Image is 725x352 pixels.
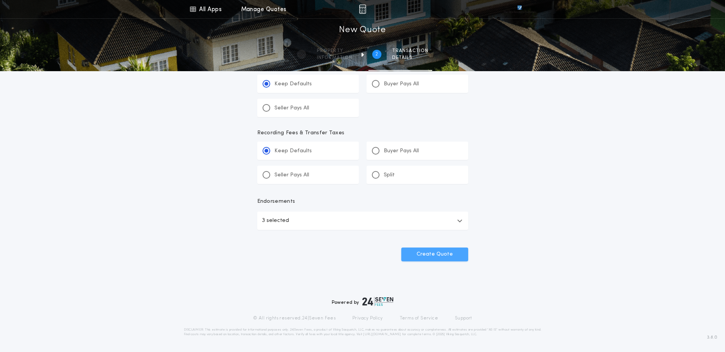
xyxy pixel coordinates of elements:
[707,334,717,341] span: 3.8.0
[184,328,542,337] p: DISCLAIMER: This estimate is provided for informational purposes only. 24|Seven Fees, a product o...
[257,198,468,205] p: Endorsements
[317,48,352,54] span: Property
[262,216,289,225] p: 3 selected
[384,80,419,88] p: Buyer Pays All
[384,171,395,179] p: Split
[400,315,438,321] a: Terms of Service
[362,297,394,306] img: logo
[274,104,309,112] p: Seller Pays All
[359,5,366,14] img: img
[257,129,468,137] p: Recording Fees & Transfer Taxes
[317,55,352,61] span: information
[401,248,468,261] button: Create Quote
[375,51,378,57] h2: 2
[253,315,336,321] p: © All rights reserved. 24|Seven Fees
[503,5,535,13] img: vs-icon
[352,315,383,321] a: Privacy Policy
[332,297,394,306] div: Powered by
[392,55,428,61] span: details
[274,171,309,179] p: Seller Pays All
[392,48,428,54] span: Transaction
[339,24,386,36] h1: New Quote
[274,80,312,88] p: Keep Defaults
[455,315,472,321] a: Support
[274,147,312,155] p: Keep Defaults
[363,333,401,336] a: [URL][DOMAIN_NAME]
[257,212,468,230] button: 3 selected
[384,147,419,155] p: Buyer Pays All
